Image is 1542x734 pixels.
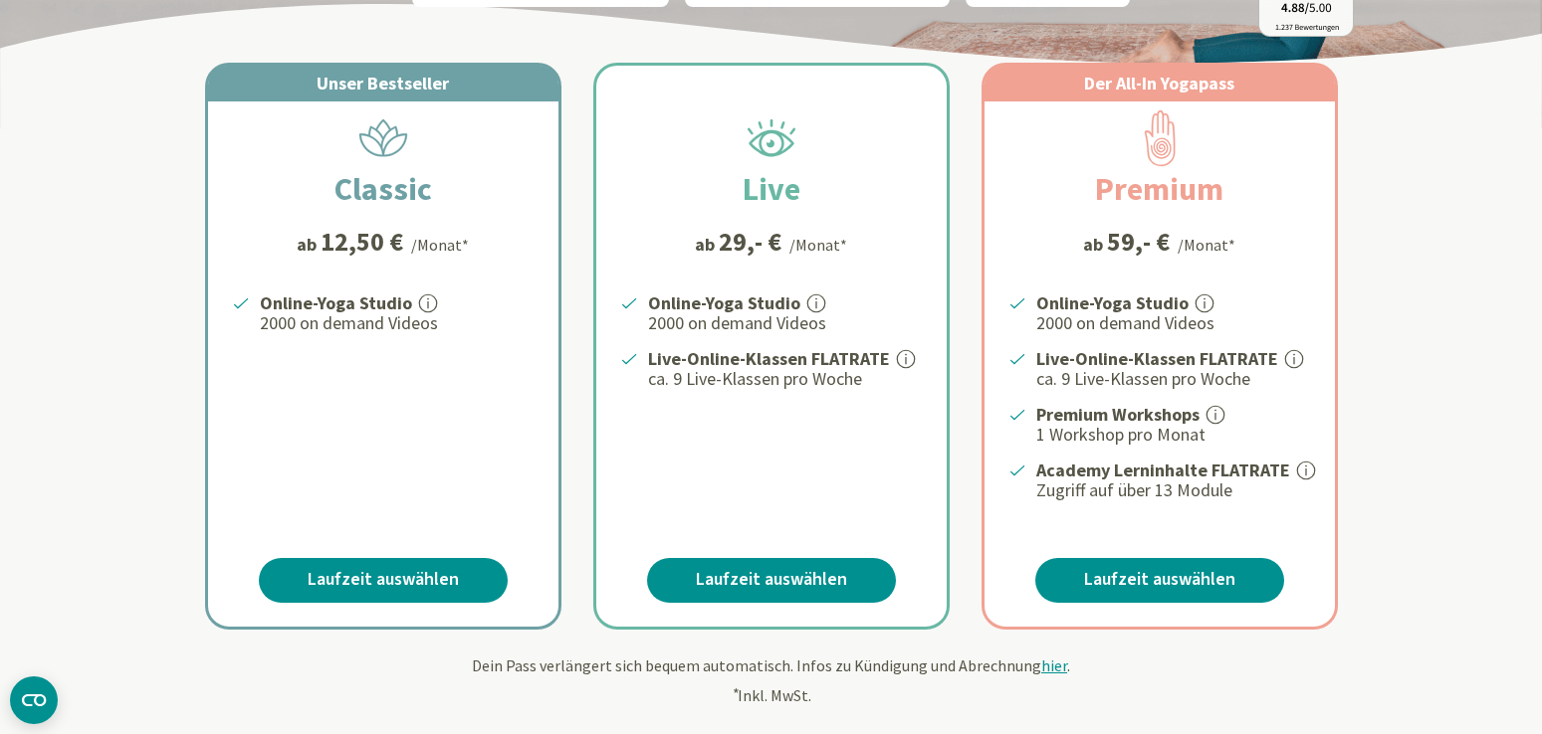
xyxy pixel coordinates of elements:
[260,291,412,314] strong: Online-Yoga Studio
[1036,478,1311,502] p: Zugriff auf über 13 Module
[648,367,923,391] p: ca. 9 Live-Klassen pro Woche
[260,311,535,335] p: 2000 on demand Videos
[648,347,890,370] strong: Live-Online-Klassen FLATRATE
[1036,403,1200,426] strong: Premium Workshops
[1084,72,1234,94] span: Der All-In Yogapass
[321,229,403,255] div: 12,50 €
[647,558,896,603] a: Laufzeit auswählen
[259,558,508,603] a: Laufzeit auswählen
[1036,311,1311,335] p: 2000 on demand Videos
[1036,459,1290,481] strong: Academy Lerninhalte FLATRATE
[1178,233,1235,257] div: /Monat*
[695,231,719,258] span: ab
[287,165,480,213] h2: Classic
[1036,291,1189,314] strong: Online-Yoga Studio
[1083,231,1107,258] span: ab
[719,229,781,255] div: 29,- €
[1036,367,1311,391] p: ca. 9 Live-Klassen pro Woche
[189,653,1354,707] div: Dein Pass verlängert sich bequem automatisch. Infos zu Kündigung und Abrechnung . Inkl. MwSt.
[648,291,800,314] strong: Online-Yoga Studio
[1107,229,1170,255] div: 59,- €
[695,165,848,213] h2: Live
[648,311,923,335] p: 2000 on demand Videos
[10,676,58,724] button: CMP-Widget öffnen
[1036,347,1278,370] strong: Live-Online-Klassen FLATRATE
[411,233,469,257] div: /Monat*
[789,233,847,257] div: /Monat*
[1041,655,1067,675] span: hier
[317,72,449,94] span: Unser Bestseller
[1047,165,1271,213] h2: Premium
[1036,423,1311,447] p: 1 Workshop pro Monat
[1035,558,1284,603] a: Laufzeit auswählen
[297,231,321,258] span: ab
